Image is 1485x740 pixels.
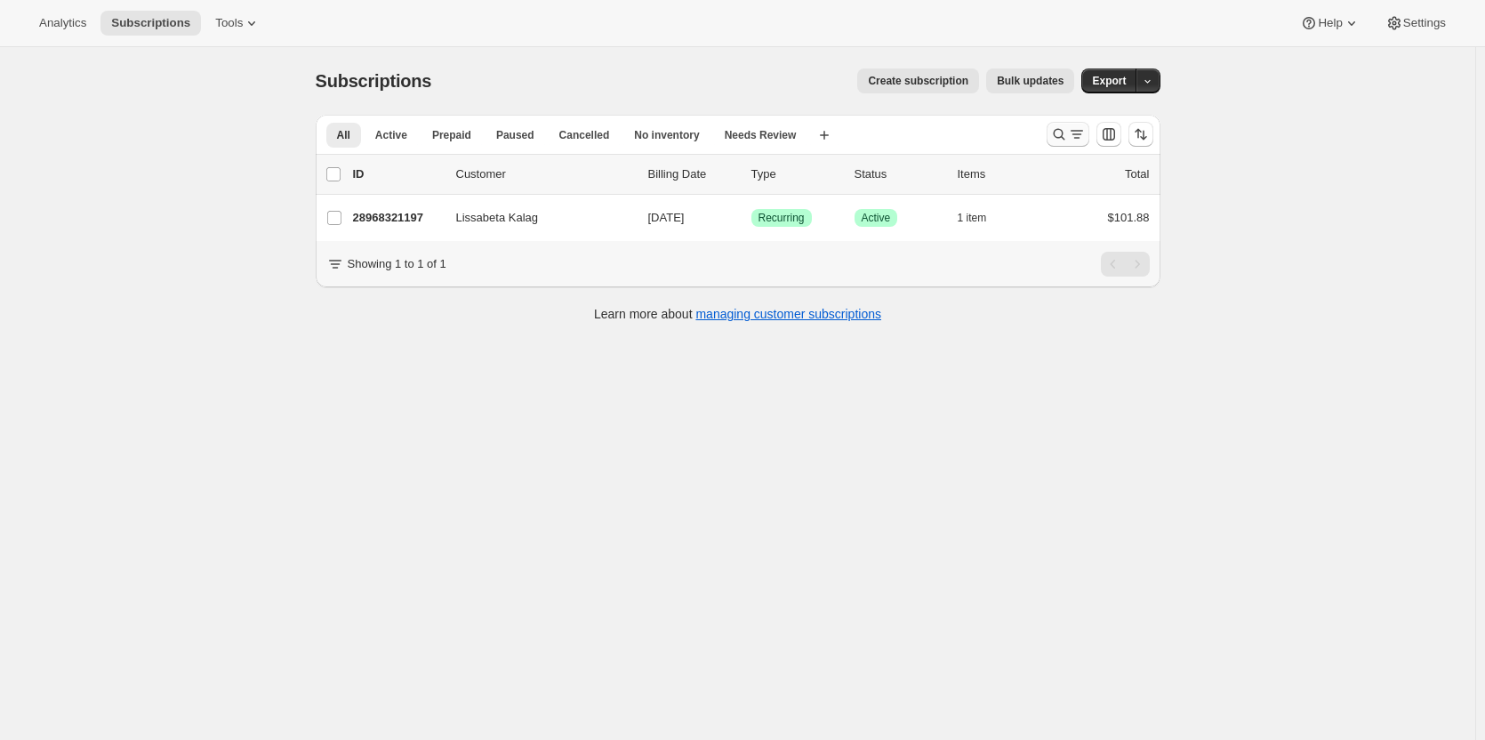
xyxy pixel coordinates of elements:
button: Customize table column order and visibility [1096,122,1121,147]
p: Status [855,165,943,183]
div: Type [751,165,840,183]
button: Create subscription [857,68,979,93]
span: Prepaid [432,128,471,142]
p: Showing 1 to 1 of 1 [348,255,446,273]
nav: Pagination [1101,252,1150,277]
div: IDCustomerBilling DateTypeStatusItemsTotal [353,165,1150,183]
span: $101.88 [1108,211,1150,224]
span: Needs Review [725,128,797,142]
button: Search and filter results [1047,122,1089,147]
div: Items [958,165,1047,183]
button: Sort the results [1128,122,1153,147]
span: No inventory [634,128,699,142]
div: 28968321197Lissabeta Kalag[DATE]SuccessRecurringSuccessActive1 item$101.88 [353,205,1150,230]
p: Customer [456,165,634,183]
span: [DATE] [648,211,685,224]
span: Recurring [759,211,805,225]
button: Bulk updates [986,68,1074,93]
span: Bulk updates [997,74,1064,88]
span: Active [862,211,891,225]
button: 1 item [958,205,1007,230]
span: Help [1318,16,1342,30]
p: Billing Date [648,165,737,183]
span: All [337,128,350,142]
button: Analytics [28,11,97,36]
a: managing customer subscriptions [695,307,881,321]
span: Tools [215,16,243,30]
span: Export [1092,74,1126,88]
span: Cancelled [559,128,610,142]
span: Paused [496,128,534,142]
button: Tools [205,11,271,36]
span: Active [375,128,407,142]
span: Subscriptions [316,71,432,91]
p: Total [1125,165,1149,183]
span: 1 item [958,211,987,225]
button: Create new view [810,123,839,148]
span: Analytics [39,16,86,30]
span: Create subscription [868,74,968,88]
span: Lissabeta Kalag [456,209,539,227]
span: Subscriptions [111,16,190,30]
p: 28968321197 [353,209,442,227]
button: Help [1289,11,1370,36]
button: Subscriptions [100,11,201,36]
span: Settings [1403,16,1446,30]
button: Export [1081,68,1136,93]
button: Settings [1375,11,1457,36]
p: Learn more about [594,305,881,323]
button: Lissabeta Kalag [445,204,623,232]
p: ID [353,165,442,183]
